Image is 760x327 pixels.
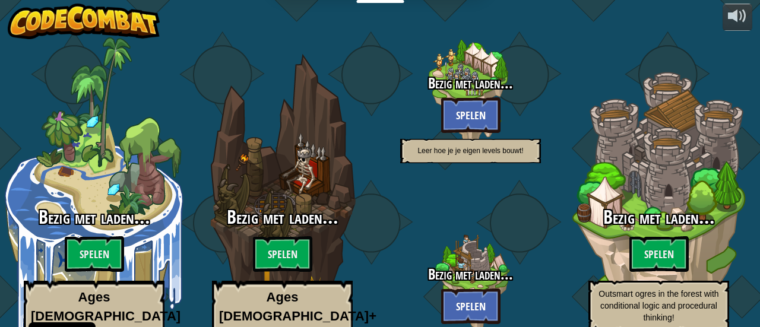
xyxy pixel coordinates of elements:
span: Bezig met laden... [39,204,150,230]
span: Leer hoe je je eigen levels bouwt! [417,147,523,155]
btn: Spelen [629,236,689,272]
button: Volume aanpassen [723,4,752,31]
strong: Ages [DEMOGRAPHIC_DATA]+ [219,290,376,323]
btn: Spelen [65,236,124,272]
btn: Spelen [253,236,312,272]
button: Spelen [441,288,501,324]
button: Spelen [441,97,501,133]
span: Bezig met laden... [227,204,338,230]
span: Bezig met laden... [603,204,715,230]
span: Outsmart ogres in the forest with conditional logic and procedural thinking! [598,289,718,322]
img: CodeCombat - Learn how to code by playing a game [8,4,160,39]
strong: Ages [DEMOGRAPHIC_DATA] [31,290,180,323]
span: Bezig met laden... [428,73,513,93]
span: Bezig met laden... [428,264,513,284]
